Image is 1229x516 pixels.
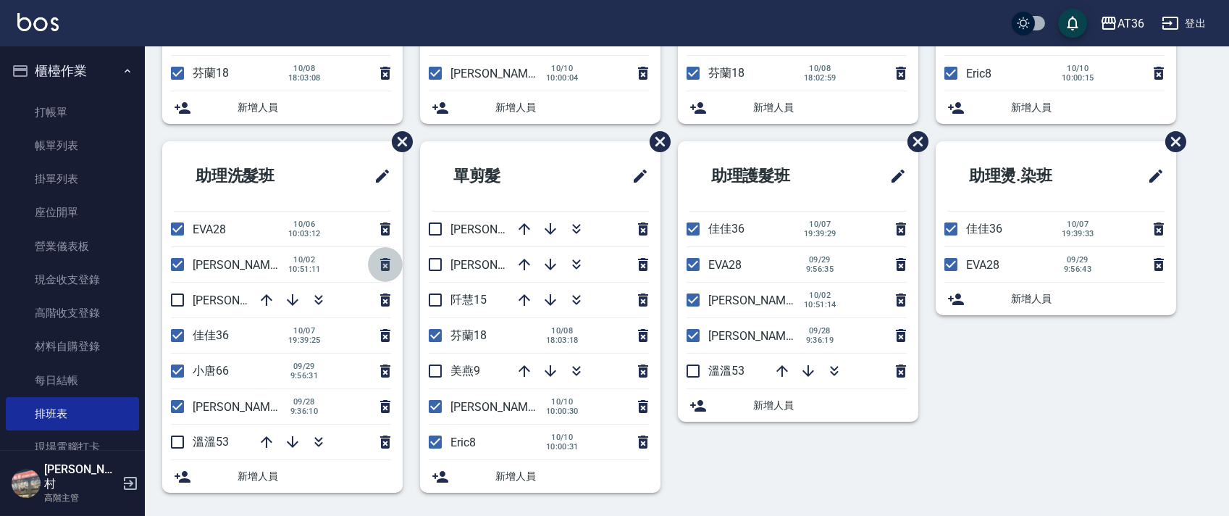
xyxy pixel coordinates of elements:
span: 19:39:25 [288,336,321,345]
span: [PERSON_NAME]58 [708,329,808,343]
button: 櫃檯作業 [6,52,139,90]
span: 10/10 [546,64,579,73]
span: [PERSON_NAME]58 [193,400,293,414]
a: 營業儀表板 [6,230,139,263]
span: [PERSON_NAME]11 [450,258,550,272]
span: 修改班表的標題 [1138,159,1165,193]
h2: 助理洗髮班 [174,150,330,202]
span: 18:03:08 [288,73,321,83]
span: 佳佳36 [708,222,744,236]
span: EVA28 [966,258,999,272]
h5: [PERSON_NAME]村 [44,462,118,491]
span: 修改班表的標題 [881,159,907,193]
span: EVA28 [193,222,226,236]
span: 9:36:10 [288,407,320,416]
span: 阡慧15 [450,293,487,307]
span: 10/08 [288,64,321,73]
a: 現場電腦打卡 [6,430,139,464]
span: 10:00:15 [1062,73,1094,83]
a: 打帳單 [6,96,139,129]
div: 新增人員 [678,389,918,422]
span: 新增人員 [753,100,907,115]
span: 小唐66 [193,364,229,378]
span: 09/29 [804,255,836,265]
span: 18:02:59 [804,73,836,83]
span: 新增人員 [1011,100,1165,115]
span: 刪除班表 [1154,120,1188,163]
span: 10/10 [546,433,579,442]
span: 芬蘭18 [193,66,229,80]
a: 材料自購登錄 [6,330,139,363]
a: 掛單列表 [6,162,139,196]
span: 刪除班表 [639,120,673,163]
button: AT36 [1094,9,1150,38]
span: EVA28 [708,258,742,272]
span: 09/29 [1062,255,1094,265]
div: 新增人員 [936,91,1176,124]
span: [PERSON_NAME]6 [450,400,544,414]
span: 新增人員 [238,469,391,484]
span: [PERSON_NAME]56 [708,294,808,307]
div: 新增人員 [162,460,403,493]
span: 佳佳36 [966,222,1002,236]
img: Person [12,469,41,498]
a: 每日結帳 [6,364,139,397]
span: 芬蘭18 [450,328,487,342]
span: 19:39:33 [1062,229,1094,238]
a: 現金收支登錄 [6,263,139,296]
span: 10/07 [1062,220,1094,229]
h2: 單剪髮 [432,150,573,202]
div: 新增人員 [420,460,660,493]
div: 新增人員 [162,91,403,124]
span: 9:56:35 [804,265,836,274]
span: 芬蘭18 [708,66,744,80]
span: 10:00:30 [546,407,579,416]
span: Eric8 [450,436,476,449]
div: 新增人員 [678,91,918,124]
span: 10/10 [1062,64,1094,73]
h2: 助理護髮班 [689,150,846,202]
span: 9:56:31 [288,371,320,380]
span: 10/02 [288,255,321,265]
span: [PERSON_NAME]56 [193,258,293,272]
span: 新增人員 [495,100,649,115]
span: 10:03:12 [288,229,321,238]
div: 新增人員 [936,283,1176,315]
span: 修改班表的標題 [365,159,391,193]
span: 新增人員 [495,469,649,484]
span: Eric8 [966,67,991,80]
span: 10/08 [804,64,836,73]
span: 9:36:19 [804,336,836,345]
span: 10:51:14 [804,300,836,309]
div: 新增人員 [420,91,660,124]
span: 美燕9 [450,364,480,378]
span: 刪除班表 [381,120,415,163]
span: 10/08 [546,326,579,336]
span: [PERSON_NAME]16 [450,222,550,236]
p: 高階主管 [44,491,118,504]
span: 10/07 [804,220,836,229]
span: 溫溫53 [708,364,744,378]
span: 新增人員 [753,398,907,413]
span: 新增人員 [1011,291,1165,307]
span: 修改班表的標題 [623,159,649,193]
span: 19:39:29 [804,229,836,238]
span: 10/02 [804,291,836,300]
span: 10:51:11 [288,265,321,274]
a: 高階收支登錄 [6,296,139,330]
span: 09/29 [288,362,320,371]
span: 10:00:31 [546,442,579,451]
span: 09/28 [804,326,836,336]
span: 10/07 [288,326,321,336]
div: AT36 [1117,14,1144,33]
a: 排班表 [6,397,139,430]
span: 溫溫53 [193,435,229,449]
span: 9:56:43 [1062,265,1094,274]
span: [PERSON_NAME]55 [193,294,293,307]
span: 10/10 [546,397,579,407]
span: [PERSON_NAME]6 [450,67,544,80]
span: 新增人員 [238,100,391,115]
span: 刪除班表 [897,120,931,163]
span: 09/28 [288,397,320,407]
a: 座位開單 [6,196,139,229]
